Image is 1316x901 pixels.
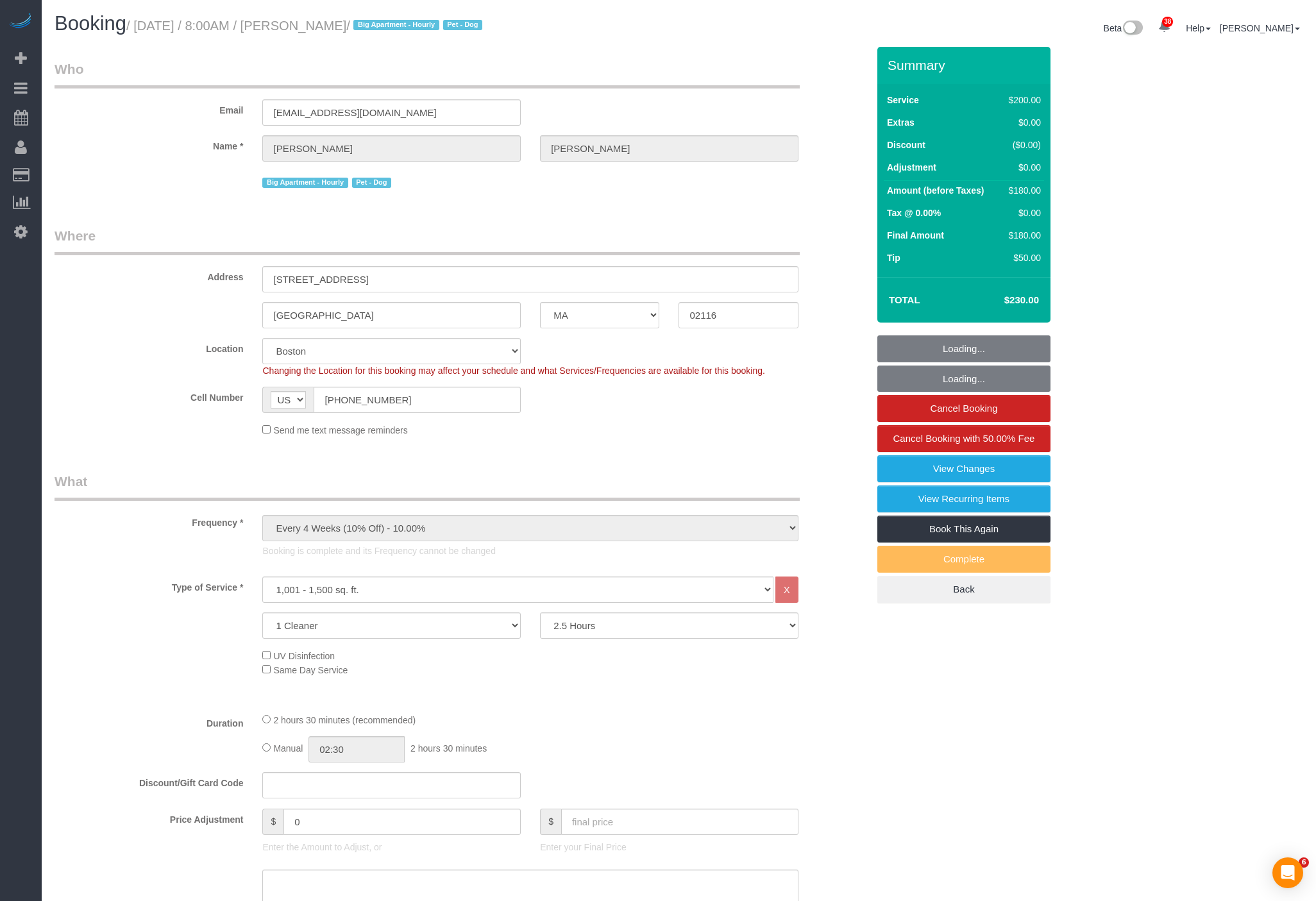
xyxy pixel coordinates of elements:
strong: Total [889,294,920,305]
span: Send me text message reminders [273,425,407,435]
img: Automaid Logo [8,13,33,31]
h4: $230.00 [966,295,1039,306]
span: $ [262,809,283,835]
label: Cell Number [45,387,253,404]
div: ($0.00) [1004,139,1041,151]
a: View Changes [877,455,1050,482]
span: Manual [273,743,303,754]
label: Tax @ 0.00% [887,206,941,219]
label: Amount (before Taxes) [887,184,984,197]
div: $0.00 [1004,116,1041,129]
h3: Summary [888,58,1044,72]
a: Cancel Booking with 50.00% Fee [877,425,1050,452]
input: Last Name [540,135,798,162]
label: Type of Service * [45,577,253,594]
legend: Where [55,226,800,255]
legend: Who [55,60,800,88]
div: $50.00 [1004,251,1041,264]
span: UV Disinfection [273,651,335,661]
input: Cell Number [314,387,521,413]
input: Zip Code [679,302,798,328]
span: Big Apartment - Hourly [353,20,439,30]
div: $200.00 [1004,94,1041,106]
span: Big Apartment - Hourly [262,178,348,188]
div: $0.00 [1004,161,1041,174]
img: New interface [1122,21,1143,37]
span: Cancel Booking with 50.00% Fee [893,433,1035,444]
span: Same Day Service [273,665,348,675]
input: City [262,302,521,328]
label: Name * [45,135,253,153]
label: Extras [887,116,915,129]
label: Duration [45,712,253,730]
p: Booking is complete and its Frequency cannot be changed [262,544,798,557]
span: Pet - Dog [352,178,391,188]
div: Open Intercom Messenger [1272,857,1303,888]
p: Enter your Final Price [540,841,798,854]
span: $ [540,809,561,835]
div: $180.00 [1004,184,1041,197]
p: Enter the Amount to Adjust, or [262,841,521,854]
div: $180.00 [1004,229,1041,242]
input: final price [561,809,798,835]
a: Beta [1104,23,1143,33]
a: Back [877,576,1050,603]
label: Service [887,94,919,106]
a: 38 [1152,13,1177,41]
input: Email [262,99,521,126]
small: / [DATE] / 8:00AM / [PERSON_NAME] [126,19,486,33]
a: Help [1186,23,1211,33]
a: View Recurring Items [877,485,1050,512]
span: 2 hours 30 minutes (recommended) [273,715,416,725]
span: Changing the Location for this booking may affect your schedule and what Services/Frequencies are... [262,366,764,376]
label: Final Amount [887,229,944,242]
span: 6 [1299,857,1309,868]
span: / [346,19,486,33]
span: 2 hours 30 minutes [410,743,487,754]
input: First Name [262,135,521,162]
span: Pet - Dog [443,20,482,30]
a: Cancel Booking [877,395,1050,422]
label: Price Adjustment [45,809,253,826]
label: Frequency * [45,512,253,529]
span: Booking [55,12,126,35]
div: $0.00 [1004,206,1041,219]
label: Location [45,338,253,355]
label: Discount/Gift Card Code [45,772,253,789]
a: Book This Again [877,516,1050,543]
legend: What [55,472,800,501]
a: [PERSON_NAME] [1220,23,1300,33]
label: Discount [887,139,925,151]
label: Address [45,266,253,283]
label: Email [45,99,253,117]
label: Tip [887,251,900,264]
span: 38 [1162,17,1173,27]
label: Adjustment [887,161,936,174]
